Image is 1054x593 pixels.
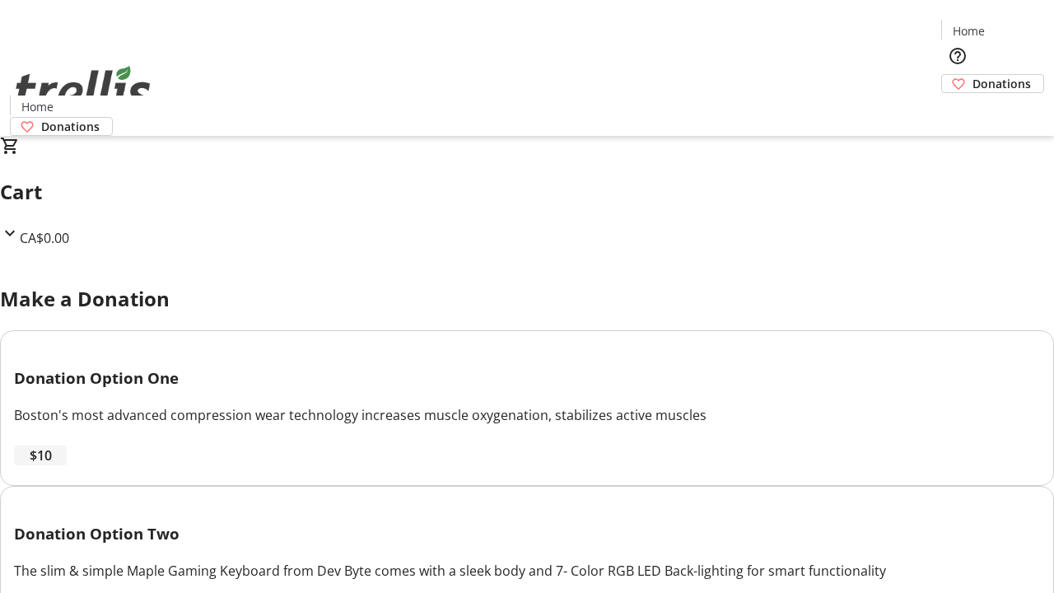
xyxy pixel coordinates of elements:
button: Cart [941,93,974,126]
button: Help [941,40,974,72]
div: The slim & simple Maple Gaming Keyboard from Dev Byte comes with a sleek body and 7- Color RGB LE... [14,561,1040,581]
a: Home [11,98,63,115]
span: Donations [972,75,1031,92]
a: Home [942,22,995,40]
a: Donations [941,74,1044,93]
img: Orient E2E Organization NDn1EePXOM's Logo [10,48,156,130]
span: Home [953,22,985,40]
h3: Donation Option Two [14,522,1040,545]
span: $10 [30,446,52,465]
div: Boston's most advanced compression wear technology increases muscle oxygenation, stabilizes activ... [14,405,1040,425]
h3: Donation Option One [14,367,1040,390]
span: CA$0.00 [20,229,69,247]
button: $10 [14,446,67,465]
span: Home [21,98,54,115]
span: Donations [41,118,100,135]
a: Donations [10,117,113,136]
